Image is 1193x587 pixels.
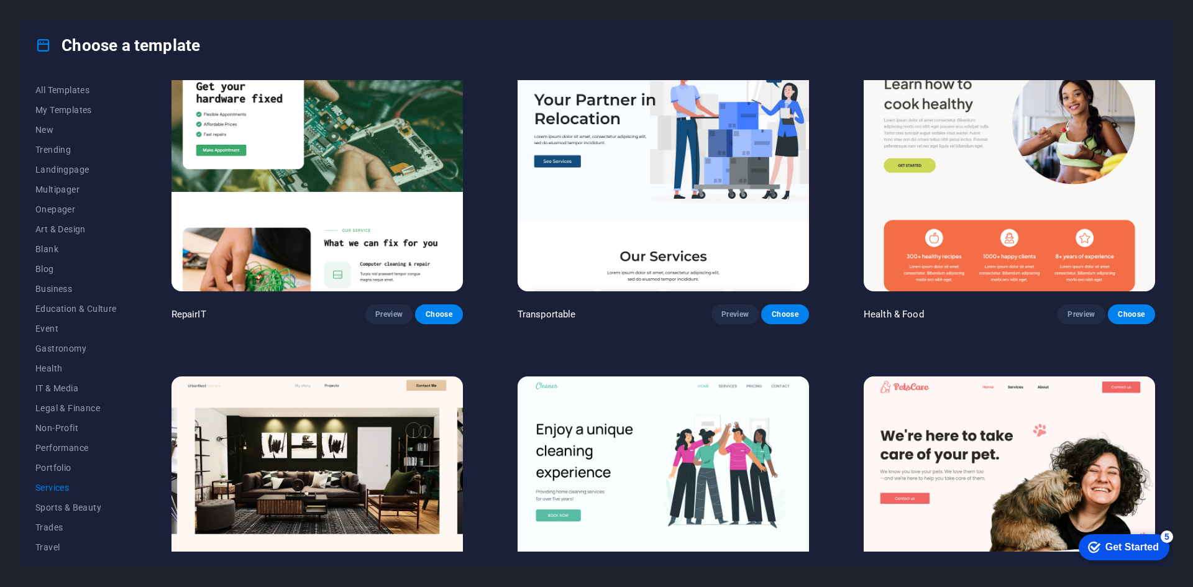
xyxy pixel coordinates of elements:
span: Gastronomy [35,344,117,353]
span: Performance [35,443,117,453]
img: Health & Food [864,23,1155,291]
div: 5 [92,2,104,15]
span: Trades [35,522,117,532]
button: Legal & Finance [35,398,117,418]
button: Blog [35,259,117,279]
button: Onepager [35,199,117,219]
span: Blog [35,264,117,274]
button: Non-Profit [35,418,117,438]
button: Art & Design [35,219,117,239]
span: My Templates [35,105,117,115]
button: Education & Culture [35,299,117,319]
button: Choose [1108,304,1155,324]
span: Legal & Finance [35,403,117,413]
button: Trades [35,517,117,537]
span: Onepager [35,204,117,214]
button: Multipager [35,180,117,199]
img: Transportable [518,23,809,291]
span: Event [35,324,117,334]
button: Sports & Beauty [35,498,117,517]
span: Sports & Beauty [35,503,117,512]
button: All Templates [35,80,117,100]
button: Business [35,279,117,299]
span: Health [35,363,117,373]
span: Business [35,284,117,294]
button: Blank [35,239,117,259]
span: Multipager [35,184,117,194]
span: Preview [721,309,749,319]
button: Portfolio [35,458,117,478]
span: Education & Culture [35,304,117,314]
p: RepairIT [171,308,206,321]
span: Travel [35,542,117,552]
span: Blank [35,244,117,254]
button: IT & Media [35,378,117,398]
span: Choose [425,309,452,319]
button: Gastronomy [35,339,117,358]
span: Art & Design [35,224,117,234]
button: My Templates [35,100,117,120]
h4: Choose a template [35,35,200,55]
span: Preview [375,309,403,319]
span: Choose [1118,309,1145,319]
button: Preview [711,304,759,324]
p: Transportable [518,308,576,321]
div: Get Started [37,14,90,25]
span: Trending [35,145,117,155]
span: IT & Media [35,383,117,393]
span: All Templates [35,85,117,95]
button: New [35,120,117,140]
div: Get Started 5 items remaining, 0% complete [10,6,101,32]
button: Event [35,319,117,339]
button: Choose [761,304,808,324]
button: Travel [35,537,117,557]
span: Non-Profit [35,423,117,433]
button: Performance [35,438,117,458]
span: Services [35,483,117,493]
p: Health & Food [864,308,924,321]
button: Preview [1058,304,1105,324]
button: Services [35,478,117,498]
button: Trending [35,140,117,160]
img: RepairIT [171,23,463,291]
button: Health [35,358,117,378]
button: Landingpage [35,160,117,180]
button: Choose [415,304,462,324]
span: Preview [1067,309,1095,319]
span: Portfolio [35,463,117,473]
span: Landingpage [35,165,117,175]
span: Choose [771,309,798,319]
span: New [35,125,117,135]
button: Preview [365,304,413,324]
